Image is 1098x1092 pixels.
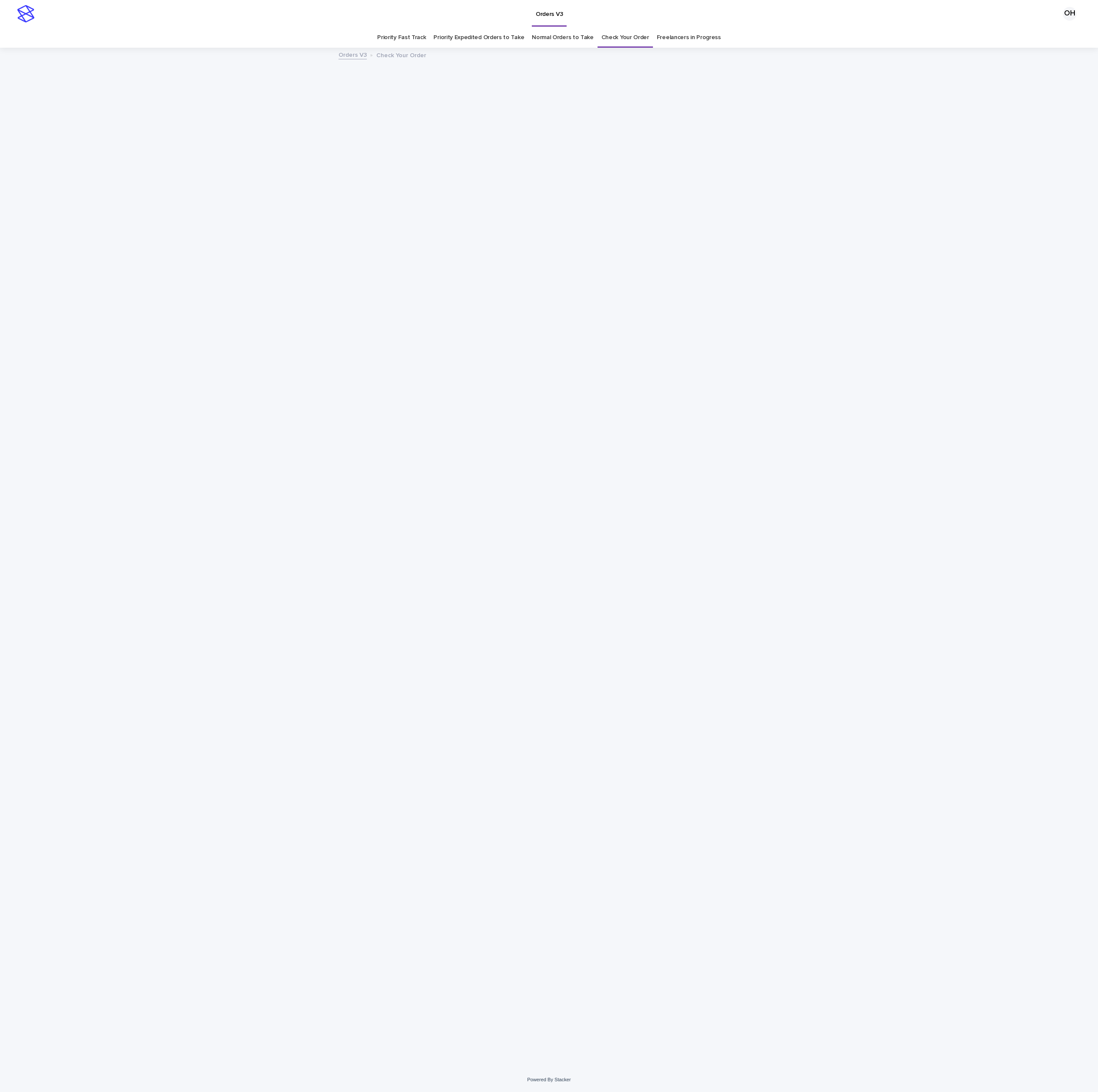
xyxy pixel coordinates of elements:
a: Check Your Order [601,28,649,48]
img: stacker-logo-s-only.png [17,5,34,22]
a: Orders V3 [339,49,367,59]
a: Normal Orders to Take [532,28,594,48]
p: Check Your Order [376,50,426,59]
a: Priority Expedited Orders to Take [433,28,524,48]
a: Powered By Stacker [527,1077,570,1082]
a: Freelancers in Progress [657,28,721,48]
a: Priority Fast Track [377,28,426,48]
div: OH [1063,7,1077,21]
